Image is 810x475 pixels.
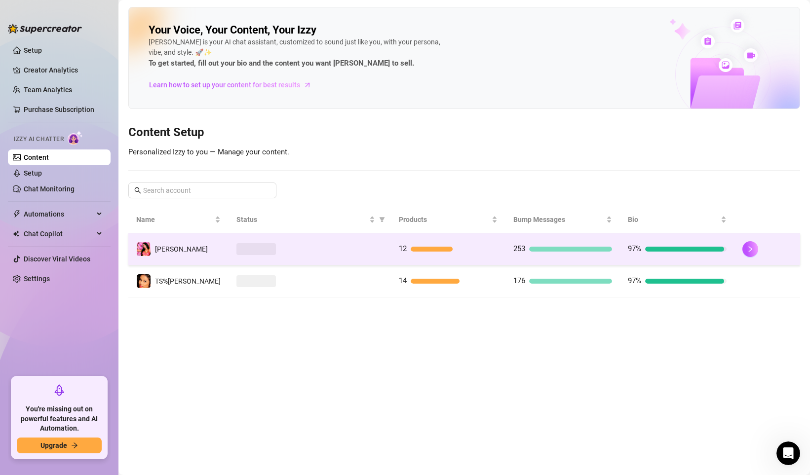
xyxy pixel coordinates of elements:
[14,135,64,144] span: Izzy AI Chatter
[149,79,300,90] span: Learn how to set up your content for best results
[628,276,641,285] span: 97%
[24,153,49,161] a: Content
[513,214,604,225] span: Bump Messages
[776,441,800,465] iframe: Intercom live chat
[620,206,734,233] th: Bio
[149,37,445,70] div: [PERSON_NAME] is your AI chat assistant, customized to sound just like you, with your persona, vi...
[128,206,229,233] th: Name
[137,242,151,256] img: Andrea
[628,214,719,225] span: Bio
[128,125,800,141] h3: Content Setup
[742,241,758,257] button: right
[513,276,525,285] span: 176
[149,77,319,93] a: Learn how to set up your content for best results
[399,214,490,225] span: Products
[149,59,414,68] strong: To get started, fill out your bio and the content you want [PERSON_NAME] to sell.
[40,441,67,449] span: Upgrade
[136,214,213,225] span: Name
[24,169,42,177] a: Setup
[68,131,83,145] img: AI Chatter
[647,8,800,109] img: ai-chatter-content-library-cLFOSyPT.png
[24,46,42,54] a: Setup
[17,438,102,453] button: Upgradearrow-right
[391,206,505,233] th: Products
[24,86,72,94] a: Team Analytics
[229,206,391,233] th: Status
[377,212,387,227] span: filter
[505,206,620,233] th: Bump Messages
[628,244,641,253] span: 97%
[24,185,75,193] a: Chat Monitoring
[399,244,407,253] span: 12
[17,404,102,434] span: You're missing out on powerful features and AI Automation.
[155,277,221,285] span: TS%[PERSON_NAME]
[24,255,90,263] a: Discover Viral Videos
[155,245,208,253] span: [PERSON_NAME]
[399,276,407,285] span: 14
[149,23,316,37] h2: Your Voice, Your Content, Your Izzy
[71,442,78,449] span: arrow-right
[24,206,94,222] span: Automations
[379,217,385,222] span: filter
[747,246,754,253] span: right
[513,244,525,253] span: 253
[128,147,289,156] span: Personalized Izzy to you — Manage your content.
[53,384,65,396] span: rocket
[236,214,367,225] span: Status
[24,275,50,283] a: Settings
[8,24,82,34] img: logo-BBDzfeDw.svg
[303,80,312,90] span: arrow-right
[13,230,19,237] img: Chat Copilot
[13,210,21,218] span: thunderbolt
[24,102,103,117] a: Purchase Subscription
[137,274,151,288] img: TS%ANDREA
[24,226,94,242] span: Chat Copilot
[143,185,263,196] input: Search account
[134,187,141,194] span: search
[24,62,103,78] a: Creator Analytics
